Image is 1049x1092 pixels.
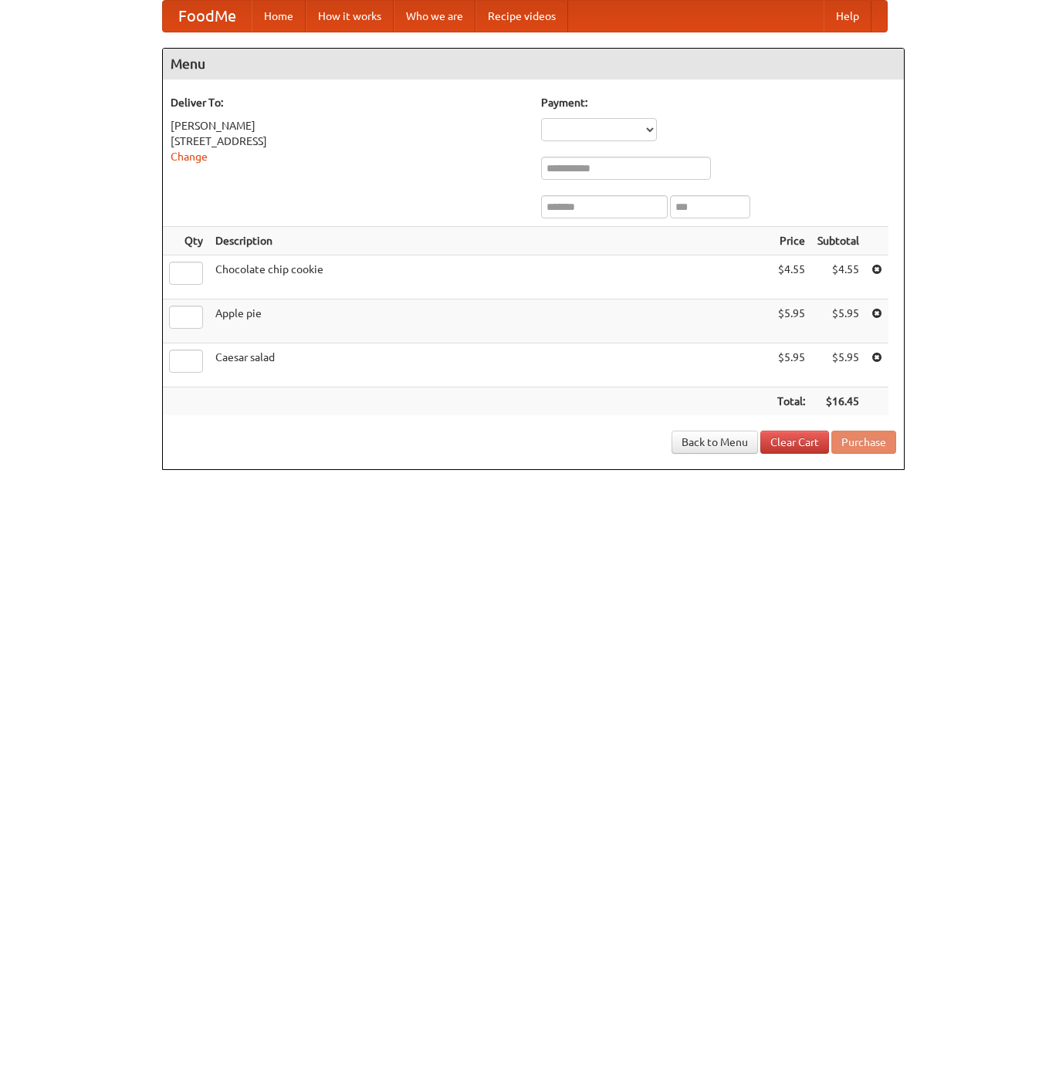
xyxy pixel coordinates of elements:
[306,1,394,32] a: How it works
[771,299,811,343] td: $5.95
[811,299,865,343] td: $5.95
[171,95,526,110] h5: Deliver To:
[771,255,811,299] td: $4.55
[771,387,811,416] th: Total:
[824,1,871,32] a: Help
[163,227,209,255] th: Qty
[811,387,865,416] th: $16.45
[811,343,865,387] td: $5.95
[171,134,526,149] div: [STREET_ADDRESS]
[394,1,475,32] a: Who we are
[209,227,771,255] th: Description
[252,1,306,32] a: Home
[209,255,771,299] td: Chocolate chip cookie
[771,343,811,387] td: $5.95
[209,299,771,343] td: Apple pie
[163,1,252,32] a: FoodMe
[163,49,904,79] h4: Menu
[672,431,758,454] a: Back to Menu
[171,118,526,134] div: [PERSON_NAME]
[171,150,208,163] a: Change
[811,227,865,255] th: Subtotal
[209,343,771,387] td: Caesar salad
[541,95,896,110] h5: Payment:
[831,431,896,454] button: Purchase
[760,431,829,454] a: Clear Cart
[475,1,568,32] a: Recipe videos
[771,227,811,255] th: Price
[811,255,865,299] td: $4.55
